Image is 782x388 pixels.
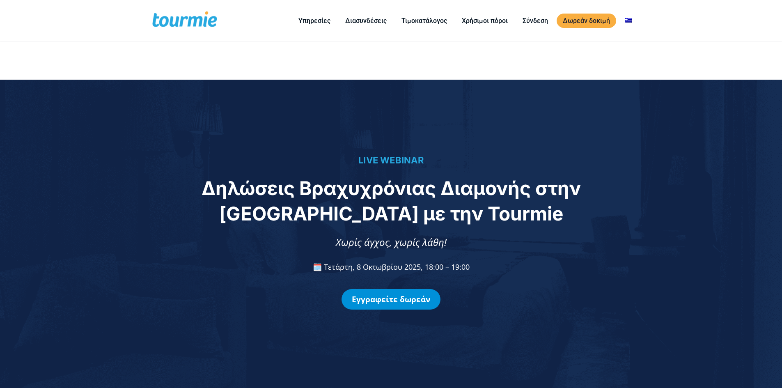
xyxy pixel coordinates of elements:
a: Δωρεάν δοκιμή [557,14,616,28]
a: Τιμοκατάλογος [395,16,453,26]
a: Χρήσιμοι πόροι [456,16,514,26]
a: Διασυνδέσεις [339,16,393,26]
a: Υπηρεσίες [292,16,337,26]
span: LIVE WEBINAR [358,155,424,165]
span: Χωρίς άγχος, χωρίς λάθη! [336,235,447,249]
span: Δηλώσεις Βραχυχρόνιας Διαμονής στην [GEOGRAPHIC_DATA] με την Tourmie [202,177,581,225]
a: Εγγραφείτε δωρεάν [342,289,440,310]
span: 🗓️ Τετάρτη, 8 Οκτωβρίου 2025, 18:00 – 19:00 [313,262,470,272]
a: Σύνδεση [516,16,554,26]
